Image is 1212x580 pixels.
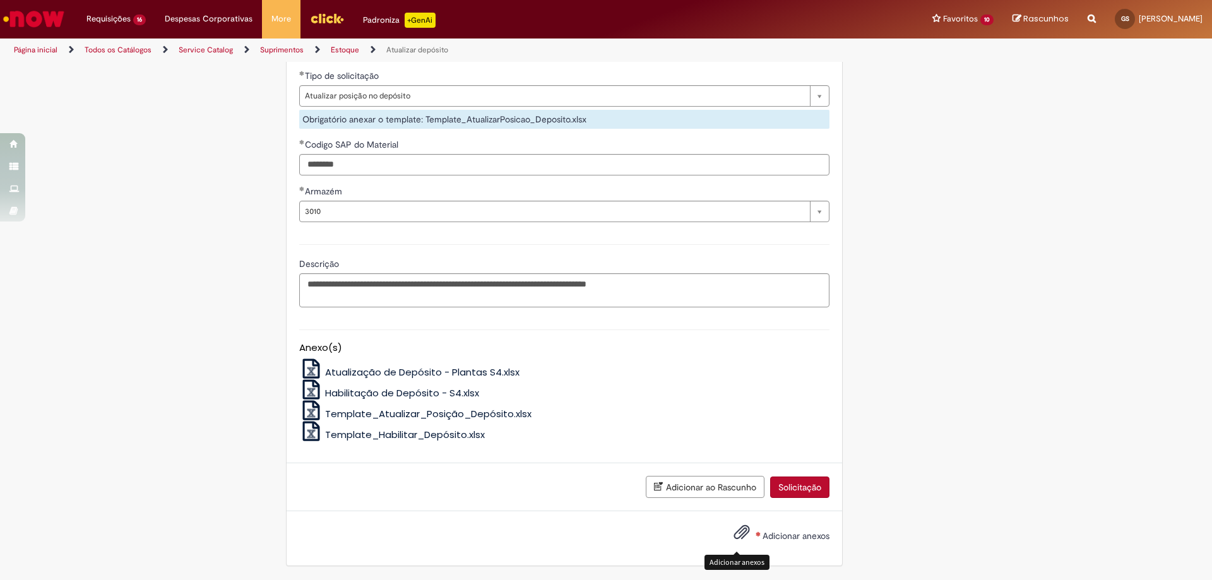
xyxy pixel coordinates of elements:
span: 3010 [305,201,804,222]
p: +GenAi [405,13,436,28]
h5: Anexo(s) [299,343,829,353]
span: Template_Atualizar_Posição_Depósito.xlsx [325,407,532,420]
span: Favoritos [943,13,978,25]
img: ServiceNow [1,6,66,32]
span: Armazém [305,186,345,197]
span: Template_Habilitar_Depósito.xlsx [325,428,485,441]
span: Atualização de Depósito - Plantas S4.xlsx [325,365,520,379]
a: Template_Atualizar_Posição_Depósito.xlsx [299,407,532,420]
span: GS [1121,15,1129,23]
a: Atualização de Depósito - Plantas S4.xlsx [299,365,520,379]
span: Obrigatório Preenchido [299,139,305,145]
span: Adicionar anexos [763,530,829,542]
a: Template_Habilitar_Depósito.xlsx [299,428,485,441]
span: Descrição [299,258,342,269]
a: Suprimentos [260,45,304,55]
a: Habilitação de Depósito - S4.xlsx [299,386,480,399]
textarea: Descrição [299,273,829,307]
span: Atualizar posição no depósito [305,86,804,106]
button: Adicionar anexos [730,521,753,550]
a: Página inicial [14,45,57,55]
span: Rascunhos [1023,13,1069,25]
div: Adicionar anexos [704,555,769,569]
button: Adicionar ao Rascunho [646,476,764,498]
div: Padroniza [363,13,436,28]
ul: Trilhas de página [9,38,799,62]
span: Despesas Corporativas [165,13,252,25]
img: click_logo_yellow_360x200.png [310,9,344,28]
span: Obrigatório Preenchido [299,71,305,76]
span: Obrigatório Preenchido [299,186,305,191]
a: Rascunhos [1013,13,1069,25]
span: 16 [133,15,146,25]
span: [PERSON_NAME] [1139,13,1203,24]
span: Requisições [86,13,131,25]
span: Codigo SAP do Material [305,139,401,150]
input: Codigo SAP do Material [299,154,829,175]
span: Tipo de solicitação [305,70,381,81]
button: Solicitação [770,476,829,498]
a: Service Catalog [179,45,233,55]
span: 10 [980,15,994,25]
span: More [271,13,291,25]
a: Atualizar depósito [386,45,448,55]
a: Estoque [331,45,359,55]
div: Obrigatório anexar o template: Template_AtualizarPosicao_Deposito.xlsx [299,110,829,129]
span: Habilitação de Depósito - S4.xlsx [325,386,479,399]
a: Todos os Catálogos [85,45,151,55]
